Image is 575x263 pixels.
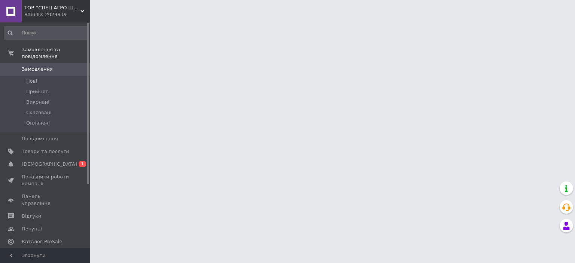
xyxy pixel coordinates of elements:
span: Показники роботи компанії [22,174,69,187]
span: 1 [79,161,86,167]
span: ТОВ "СПЕЦ АГРО ШИНА" [24,4,80,11]
span: Замовлення та повідомлення [22,46,90,60]
span: Товари та послуги [22,148,69,155]
span: Прийняті [26,88,49,95]
input: Пошук [4,26,88,40]
span: Повідомлення [22,135,58,142]
span: Відгуки [22,213,41,220]
span: Скасовані [26,109,52,116]
span: Панель управління [22,193,69,207]
span: Замовлення [22,66,53,73]
span: [DEMOGRAPHIC_DATA] [22,161,77,168]
span: Нові [26,78,37,85]
span: Каталог ProSale [22,238,62,245]
span: Оплачені [26,120,50,126]
span: Виконані [26,99,49,105]
span: Покупці [22,226,42,232]
div: Ваш ID: 2029839 [24,11,90,18]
